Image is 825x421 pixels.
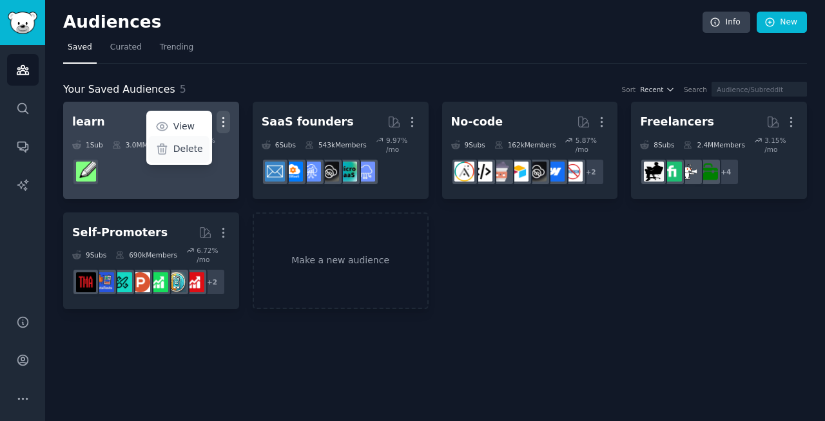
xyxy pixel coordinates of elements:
[494,136,556,154] div: 162k Members
[577,158,605,185] div: + 2
[8,12,37,34] img: GummySearch logo
[148,272,168,292] img: selfpromotion
[683,136,744,154] div: 2.4M Members
[72,114,105,130] div: learn
[63,82,175,98] span: Your Saved Audiences
[76,162,96,182] img: learntodraw
[148,113,209,140] a: View
[63,12,703,33] h2: Audiences
[110,42,142,53] span: Curated
[63,37,97,64] a: Saved
[631,102,807,199] a: Freelancers8Subs2.4MMembers3.15% /mo+4forhirefreelance_forhireFiverrFreelancers
[94,272,114,292] img: betatests
[640,85,663,94] span: Recent
[640,85,675,94] button: Recent
[112,136,173,154] div: 3.0M Members
[72,246,106,264] div: 9 Sub s
[68,42,92,53] span: Saved
[199,268,226,295] div: + 2
[112,272,132,292] img: alphaandbetausers
[283,162,303,182] img: B2BSaaS
[640,114,714,130] div: Freelancers
[63,212,239,310] a: Self-Promoters9Subs690kMembers6.72% /mo+2youtubepromotionAppIdeasselfpromotionProductHuntersalpha...
[509,162,529,182] img: Airtable
[253,102,429,199] a: SaaS founders6Subs543kMembers9.97% /moSaaSmicrosaasNoCodeSaaSSaaSSalesB2BSaaSSaaS_Email_Marketing
[576,136,609,154] div: 5.87 % /mo
[72,136,103,154] div: 1 Sub
[173,120,195,133] p: View
[180,83,186,95] span: 5
[72,225,168,241] div: Self-Promoters
[166,272,186,292] img: AppIdeas
[472,162,492,182] img: NoCodeMovement
[337,162,357,182] img: microsaas
[262,114,354,130] div: SaaS founders
[490,162,510,182] img: nocodelowcode
[253,212,429,310] a: Make a new audience
[184,272,204,292] img: youtubepromotion
[757,12,807,33] a: New
[703,12,750,33] a: Info
[155,37,198,64] a: Trending
[712,82,807,97] input: Audience/Subreddit
[106,37,146,64] a: Curated
[63,102,239,199] a: learnViewDelete1Sub3.0MMembers0.06% /molearntodraw
[305,136,367,154] div: 543k Members
[355,162,375,182] img: SaaS
[640,136,674,154] div: 8 Sub s
[442,102,618,199] a: No-code9Subs162kMembers5.87% /mo+2nocodewebflowNoCodeSaaSAirtablenocodelowcodeNoCodeMovementAdalo
[76,272,96,292] img: TestMyApp
[319,162,339,182] img: NoCodeSaaS
[173,142,203,156] p: Delete
[712,158,739,185] div: + 4
[454,162,474,182] img: Adalo
[662,162,682,182] img: Fiverr
[451,136,485,154] div: 9 Sub s
[160,42,193,53] span: Trending
[764,136,798,154] div: 3.15 % /mo
[197,246,230,264] div: 6.72 % /mo
[301,162,321,182] img: SaaSSales
[563,162,583,182] img: nocode
[115,246,177,264] div: 690k Members
[545,162,565,182] img: webflow
[644,162,664,182] img: Freelancers
[622,85,636,94] div: Sort
[130,272,150,292] img: ProductHunters
[684,85,707,94] div: Search
[698,162,718,182] img: forhire
[527,162,547,182] img: NoCodeSaaS
[265,162,285,182] img: SaaS_Email_Marketing
[451,114,503,130] div: No-code
[262,136,296,154] div: 6 Sub s
[680,162,700,182] img: freelance_forhire
[386,136,420,154] div: 9.97 % /mo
